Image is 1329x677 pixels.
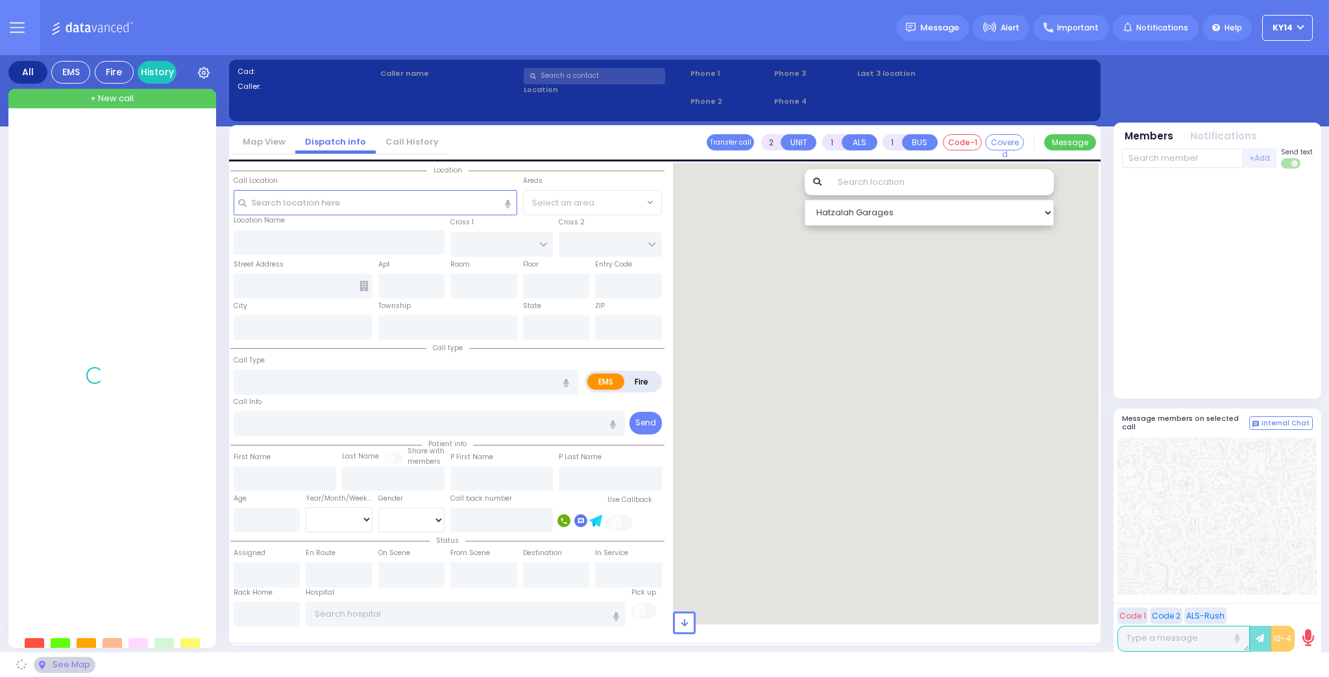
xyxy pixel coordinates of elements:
label: Last 3 location [857,68,975,79]
button: Covered [985,134,1024,150]
span: KY14 [1273,22,1293,34]
label: Cross 1 [450,217,474,228]
button: Transfer call [707,134,754,150]
label: En Route [306,548,335,558]
label: Township [378,301,411,311]
label: On Scene [378,548,410,558]
label: Caller: [238,81,376,92]
label: P First Name [450,452,493,462]
label: Last Name [342,451,379,462]
span: members [408,457,441,466]
label: Call Type [234,355,265,366]
span: Message [920,21,959,34]
span: Phone 1 [690,68,770,79]
button: Code-1 [943,134,982,150]
label: First Name [234,452,271,462]
img: message.svg [906,23,916,32]
input: Search location here [234,190,517,215]
label: Room [450,259,470,270]
label: City [234,301,247,311]
label: Location [524,84,687,95]
span: Call type [426,343,469,353]
label: Turn off text [1281,157,1302,170]
span: Phone 2 [690,96,770,107]
a: Map View [233,136,295,148]
span: Patient info [422,439,473,449]
label: ZIP [595,301,605,311]
span: Send text [1281,147,1313,157]
input: Search a contact [524,68,665,84]
span: Help [1225,22,1242,34]
span: Select an area [532,196,594,209]
label: Street Address [234,259,284,270]
span: Alert [1001,22,1019,34]
button: ALS-Rush [1184,608,1226,624]
label: Cross 2 [559,217,585,228]
div: Year/Month/Week/Day [306,493,372,504]
button: Message [1044,134,1096,150]
input: Search location [829,169,1054,195]
button: UNIT [781,134,816,150]
small: Share with [408,446,445,456]
button: KY14 [1262,15,1313,41]
label: Fire [624,374,660,390]
div: Fire [95,61,134,84]
span: Phone 3 [774,68,853,79]
img: comment-alt.png [1252,421,1259,427]
h5: Message members on selected call [1122,414,1249,431]
label: Areas [523,176,543,186]
label: Call back number [450,493,512,504]
span: Notifications [1136,22,1188,34]
span: Location [427,165,469,175]
span: Internal Chat [1262,419,1310,428]
label: Cad: [238,66,376,77]
span: Phone 4 [774,96,853,107]
div: All [8,61,47,84]
div: See map [34,657,95,673]
label: Floor [523,259,539,270]
button: Code 2 [1150,608,1182,624]
span: Important [1057,22,1099,34]
button: Code 1 [1117,608,1148,624]
label: From Scene [450,548,490,558]
button: BUS [902,134,938,150]
button: ALS [842,134,877,150]
span: + New call [90,92,134,105]
input: Search member [1122,148,1243,168]
label: EMS [587,374,625,390]
label: Back Home [234,588,273,598]
label: Age [234,493,247,504]
label: Pick up [631,588,656,598]
a: History [138,61,177,84]
label: Entry Code [595,259,632,270]
label: Location Name [234,215,285,226]
button: Members [1125,129,1173,144]
label: Hospital [306,588,334,598]
label: Call Location [234,176,278,186]
label: Destination [523,548,562,558]
span: Status [430,536,465,545]
label: Caller name [380,68,519,79]
label: State [523,301,541,311]
label: Apt [378,259,390,270]
div: EMS [51,61,90,84]
a: Dispatch info [295,136,376,148]
label: Use Callback [607,495,652,505]
img: Logo [51,19,138,36]
button: Send [629,412,662,434]
label: Gender [378,493,403,504]
input: Search hospital [306,602,626,626]
button: Notifications [1190,129,1257,144]
label: P Last Name [559,452,602,462]
span: Other building occupants [360,281,369,291]
label: Call Info [234,397,262,407]
a: Call History [376,136,448,148]
label: In Service [595,548,628,558]
label: Assigned [234,548,265,558]
button: Internal Chat [1249,416,1313,431]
